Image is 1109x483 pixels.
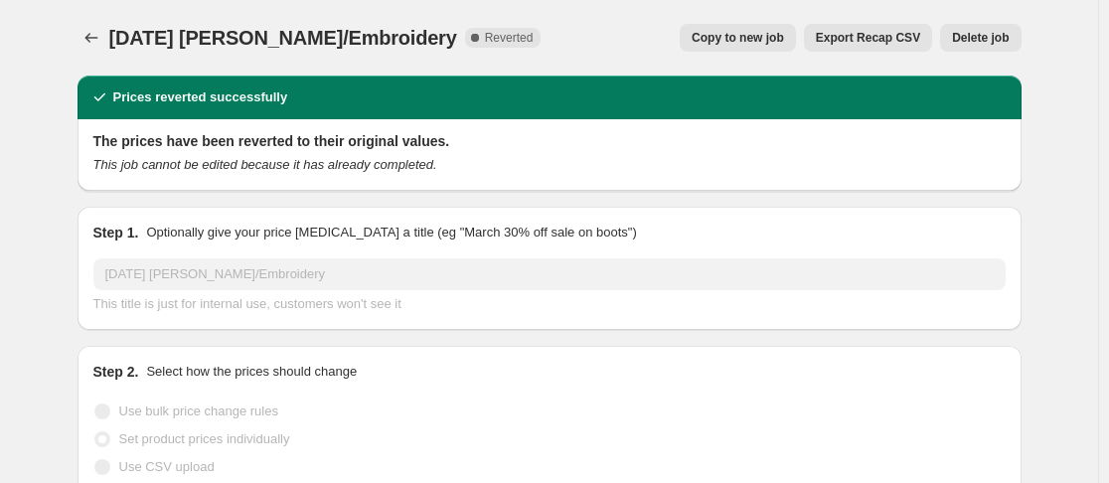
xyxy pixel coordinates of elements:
[93,131,1006,151] h2: The prices have been reverted to their original values.
[816,30,920,46] span: Export Recap CSV
[113,87,288,107] h2: Prices reverted successfully
[940,24,1021,52] button: Delete job
[692,30,784,46] span: Copy to new job
[146,223,636,242] p: Optionally give your price [MEDICAL_DATA] a title (eg "March 30% off sale on boots")
[119,459,215,474] span: Use CSV upload
[680,24,796,52] button: Copy to new job
[93,362,139,382] h2: Step 2.
[952,30,1009,46] span: Delete job
[109,27,457,49] span: [DATE] [PERSON_NAME]/Embroidery
[93,157,437,172] i: This job cannot be edited because it has already completed.
[119,431,290,446] span: Set product prices individually
[804,24,932,52] button: Export Recap CSV
[93,296,401,311] span: This title is just for internal use, customers won't see it
[146,362,357,382] p: Select how the prices should change
[485,30,534,46] span: Reverted
[93,258,1006,290] input: 30% off holiday sale
[78,24,105,52] button: Price change jobs
[93,223,139,242] h2: Step 1.
[119,403,278,418] span: Use bulk price change rules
